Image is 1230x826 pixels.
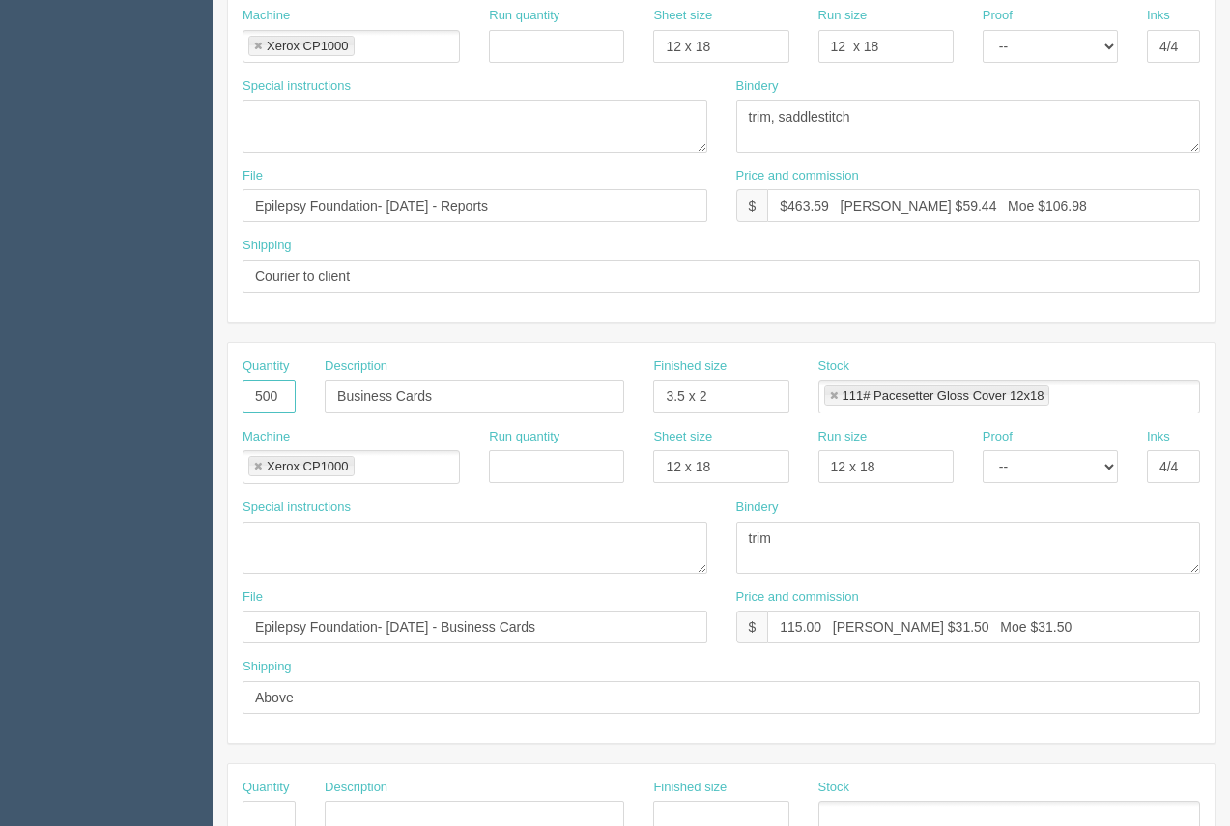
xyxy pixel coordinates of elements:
label: Special instructions [243,498,351,517]
label: Description [325,357,387,376]
div: Xerox CP1000 [267,460,349,472]
div: $ [736,611,768,643]
label: Machine [243,7,290,25]
label: Price and commission [736,167,859,185]
textarea: trim [736,522,1201,574]
label: Special instructions [243,77,351,96]
label: Bindery [736,498,779,517]
label: Price and commission [736,588,859,607]
label: Stock [818,357,850,376]
label: Quantity [243,779,289,797]
textarea: trim, saddlestitch [736,100,1201,153]
label: Bindery [736,77,779,96]
label: Description [325,779,387,797]
label: Proof [983,428,1013,446]
label: File [243,588,263,607]
label: Inks [1147,7,1170,25]
label: Stock [818,779,850,797]
label: Run size [818,7,868,25]
label: Run quantity [489,428,559,446]
label: Quantity [243,357,289,376]
label: Shipping [243,658,292,676]
label: Machine [243,428,290,446]
label: Run quantity [489,7,559,25]
div: 111# Pacesetter Gloss Cover 12x18 [843,389,1044,402]
label: Proof [983,7,1013,25]
label: Shipping [243,237,292,255]
label: Inks [1147,428,1170,446]
label: Sheet size [653,428,712,446]
label: Finished size [653,357,727,376]
label: Run size [818,428,868,446]
label: File [243,167,263,185]
label: Sheet size [653,7,712,25]
div: $ [736,189,768,222]
div: Xerox CP1000 [267,40,349,52]
label: Finished size [653,779,727,797]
